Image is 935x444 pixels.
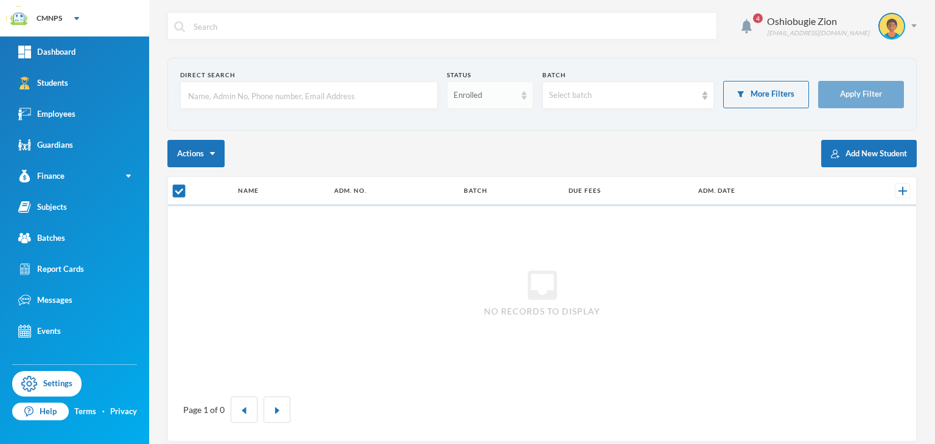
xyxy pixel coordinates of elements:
[183,403,225,416] div: Page 1 of 0
[232,177,328,205] th: Name
[187,82,431,109] input: Name, Admin No, Phone number, Email Address
[18,294,72,307] div: Messages
[12,371,82,397] a: Settings
[328,177,458,205] th: Adm. No.
[18,263,84,276] div: Report Cards
[18,108,75,120] div: Employees
[898,187,907,195] img: +
[7,7,31,31] img: logo
[523,266,562,305] i: inbox
[192,13,710,40] input: Search
[821,140,917,167] button: Add New Student
[549,89,696,102] div: Select batch
[562,177,692,205] th: Due Fees
[753,13,763,23] span: 4
[102,406,105,418] div: ·
[458,177,562,205] th: Batch
[110,406,137,418] a: Privacy
[18,170,65,182] div: Finance
[18,77,68,89] div: Students
[18,325,61,338] div: Events
[174,21,185,32] img: search
[37,13,62,24] div: CMNPS
[180,71,438,80] div: Direct Search
[18,201,67,213] div: Subjects
[723,81,809,108] button: More Filters
[692,177,836,205] th: Adm. Date
[542,71,714,80] div: Batch
[167,140,225,167] button: Actions
[447,71,533,80] div: Status
[453,89,515,102] div: Enrolled
[484,305,600,317] span: No records to display
[74,406,96,418] a: Terms
[767,29,869,38] div: [EMAIL_ADDRESS][DOMAIN_NAME]
[18,46,75,58] div: Dashboard
[880,14,904,38] img: STUDENT
[767,14,869,29] div: Oshiobugie Zion
[818,81,904,108] button: Apply Filter
[18,139,73,151] div: Guardians
[18,232,65,245] div: Batches
[12,403,69,421] a: Help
